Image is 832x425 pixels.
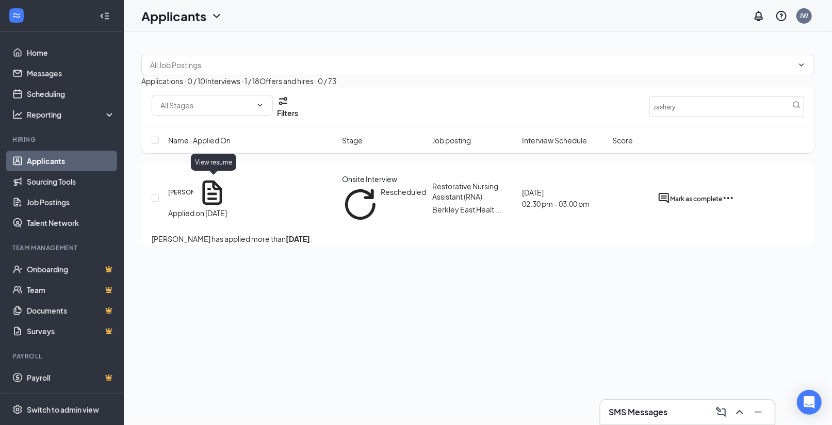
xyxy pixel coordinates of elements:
a: Job Postings [27,192,115,213]
span: Job posting [432,135,471,146]
p: Berkley East Healt ... [432,204,516,215]
div: Open Intercom Messenger [797,390,822,415]
span: Mark as complete [670,195,722,203]
svg: QuestionInfo [775,10,788,22]
div: View resume [191,154,236,171]
h1: Applicants [141,7,206,25]
div: Applications · 0 / 10 [141,75,205,87]
a: Scheduling [27,84,115,104]
svg: Notifications [753,10,765,22]
button: Minimize [750,404,766,420]
button: Filter Filters [277,95,298,119]
svg: ComposeMessage [715,406,727,418]
svg: Settings [12,404,23,415]
svg: ChevronDown [256,101,264,109]
h3: SMS Messages [609,406,667,418]
a: Sourcing Tools [27,171,115,192]
span: Stage [342,135,363,146]
div: Team Management [12,243,113,252]
a: OnboardingCrown [27,259,115,280]
svg: ChevronDown [210,10,223,22]
a: Home [27,42,115,63]
b: [DATE] [286,234,310,243]
svg: Loading [342,186,379,223]
div: Onsite Interview [342,174,426,184]
span: Score [612,135,633,146]
a: DocumentsCrown [27,300,115,321]
div: Interviews · 1 / 18 [205,75,259,87]
a: Messages [27,63,115,84]
svg: WorkstreamLogo [11,10,22,21]
svg: ActiveChat [658,192,670,204]
svg: Ellipses [722,192,735,204]
input: Search in interviews [649,96,804,117]
span: Restorative Nursing Assistant (RNA) [432,182,498,201]
div: Reporting [27,109,116,120]
h5: [PERSON_NAME] [168,188,193,197]
svg: Filter [277,95,289,107]
button: Mark as complete [670,192,722,204]
div: Applied on [DATE] [168,207,227,219]
svg: MagnifyingGlass [792,101,801,109]
svg: ChevronDown [797,61,806,69]
a: Talent Network [27,213,115,233]
svg: Document [198,178,227,207]
svg: Collapse [100,11,110,21]
svg: Analysis [12,109,23,120]
p: [PERSON_NAME] has applied more than . [152,233,804,244]
div: [DATE] [522,187,606,209]
div: Payroll [12,352,113,361]
span: Interview Schedule [522,135,587,146]
span: Rescheduled [381,186,426,223]
div: JW [800,11,809,20]
span: Name · Applied On [168,135,231,146]
a: TeamCrown [27,280,115,300]
input: All Job Postings [150,59,793,71]
div: Hiring [12,135,113,144]
input: All Stages [160,100,252,111]
button: ChevronUp [731,404,748,420]
div: Offers and hires · 0 / 73 [259,75,337,87]
div: Switch to admin view [27,404,99,415]
a: SurveysCrown [27,321,115,341]
span: 02:30 pm - 03:00 pm [522,198,606,209]
a: Applicants [27,151,115,171]
svg: ChevronUp [733,406,746,418]
button: ComposeMessage [713,404,729,420]
a: PayrollCrown [27,367,115,388]
svg: Minimize [752,406,764,418]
